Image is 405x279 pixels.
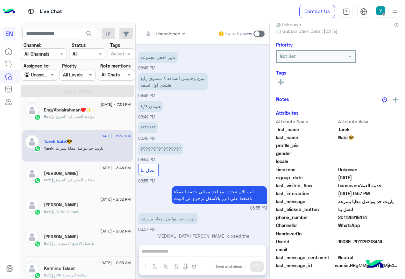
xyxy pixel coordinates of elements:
span: last_clicked_button [276,206,337,213]
span: null [338,230,399,237]
img: WhatsApp [34,114,41,120]
span: null [338,150,399,157]
span: 06:55 PM [250,205,267,211]
img: WhatsApp [34,209,41,215]
span: : WA القائمة الرئيسية [50,273,88,277]
h6: Attributes [276,110,299,116]
span: 2025-06-04T11:18:40.557Z [338,174,399,181]
img: Logo [3,5,15,18]
label: Priority [62,62,77,69]
span: Tarek [44,146,53,151]
span: Unknown [276,21,301,28]
span: [DATE] - 3:44 PM [100,165,131,171]
h5: abdulaziz [44,234,78,240]
label: Note mentions [100,62,131,69]
button: Apply Filters [21,85,134,97]
img: hulul-logo.png [364,254,386,276]
span: Bot [44,273,50,277]
p: Live Chat [40,7,62,16]
p: 23/8/2025, 6:48 PM [138,52,178,63]
img: defaultAdmin.png [25,198,39,212]
p: 23/8/2025, 6:57 PM [138,213,198,224]
img: add [393,97,398,103]
span: HandoverOn [276,230,337,237]
div: EN [3,27,16,40]
img: defaultAdmin.png [25,103,39,118]
span: اتصل بنا [338,206,399,213]
span: wamid.HBgMMjAxMTI2MjE4NDE0FQIAEhggRjYxRjMwQjdDMDBGMjA3NkIzNDQ3NkJGMTJFRDE1Q0UA [335,262,399,269]
span: 06:55 PM [138,179,155,183]
h6: Priority [276,42,293,47]
span: email [276,246,337,253]
h6: Tags [276,70,399,75]
h5: Kermina Talaat [44,266,75,271]
img: tab [360,8,367,15]
span: 15089_201126218414 [338,238,399,245]
span: Subscription Date : [DATE] [282,28,337,34]
img: defaultAdmin.png [25,167,39,181]
span: locale [276,158,337,165]
p: 23/8/2025, 6:55 PM [172,186,267,204]
span: [DATE] - 7:51 PM [101,102,131,107]
span: ChannelId [276,222,337,229]
span: signup_date [276,174,337,181]
p: 23/8/2025, 6:49 PM [138,101,163,112]
span: 06:48 PM [138,66,155,70]
h5: Ahmed Nagy [44,202,78,208]
img: tab [27,7,35,15]
p: 23/8/2025, 6:54 PM [138,143,183,154]
span: phone_number [276,214,337,221]
span: last_interaction [276,190,337,197]
span: UserId [276,238,337,245]
span: handoverخدمة العملاء [338,182,399,189]
p: [MEDICAL_DATA][PERSON_NAME] closed the conversation [138,232,267,246]
span: null [338,246,399,253]
span: [DATE] - 2:32 PM [100,197,131,202]
span: Attribute Name [276,118,337,125]
span: last_message_sentiment [276,254,337,261]
span: ياريت حد يتواصل معايا بسرعه [338,198,399,205]
img: WhatsApp [34,241,41,247]
span: first_name [276,126,337,133]
p: 23/8/2025, 6:48 PM [138,73,208,90]
span: Bot [44,209,50,214]
span: [DATE] - 9:56 AM [100,260,131,266]
span: Unknown [338,166,399,173]
span: Bot [44,114,50,119]
span: 2 [338,222,399,229]
span: 06:54 PM [138,157,155,162]
span: اتصل بنا [141,168,156,173]
span: Tarek [338,126,399,133]
span: [DATE] - 2:02 PM [100,228,131,234]
span: : Default reply [50,209,79,214]
img: defaultAdmin.png [25,261,39,276]
a: tab [340,5,352,18]
span: last_name [276,134,337,141]
span: 06:57 PM [138,227,155,232]
img: WhatsApp [34,146,41,152]
span: null [338,158,399,165]
span: gender [276,150,337,157]
label: Assigned to: [24,62,50,69]
span: timezone [276,166,337,173]
h5: Fatma Omar [44,171,78,176]
label: Status [72,42,86,48]
h5: Eng/Abdalrahman♥️✨ [44,107,91,113]
span: 0 [338,254,399,261]
label: Channel: [24,42,41,48]
span: last_visited_flow [276,182,337,189]
a: Contact Us [299,5,335,18]
span: 06:49 PM [138,136,155,141]
span: 06:48 PM [138,93,155,98]
span: : تفاصيل الاوتنج الاسبوعى [50,241,95,246]
h5: Tarek Nabil😎 [44,139,72,144]
label: Tags [110,42,120,48]
span: profile_pic [276,142,337,149]
img: profile [391,8,399,16]
img: defaultAdmin.png [25,230,39,244]
span: ياريت حد يتواصل معايا بسرعه [53,146,103,151]
span: Attribute Value [338,118,399,125]
span: Bot [44,241,50,246]
button: Send and close [212,261,245,272]
span: : مواعيد العمل فى الفروع [50,177,95,182]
